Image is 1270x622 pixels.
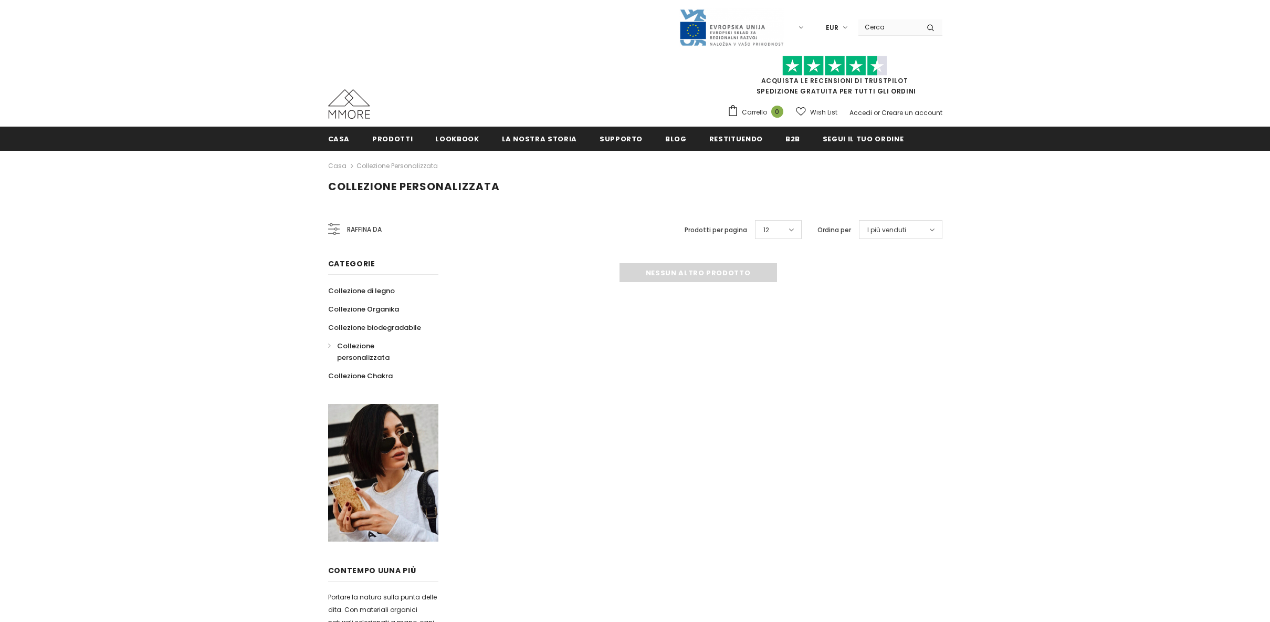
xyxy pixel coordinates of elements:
[502,134,577,144] span: La nostra storia
[785,127,800,150] a: B2B
[328,337,427,367] a: Collezione personalizzata
[502,127,577,150] a: La nostra storia
[874,108,880,117] span: or
[328,304,399,314] span: Collezione Organika
[337,341,390,362] span: Collezione personalizzata
[372,134,413,144] span: Prodotti
[328,300,399,318] a: Collezione Organika
[328,134,350,144] span: Casa
[823,127,904,150] a: Segui il tuo ordine
[600,134,643,144] span: supporto
[742,107,767,118] span: Carrello
[347,224,382,235] span: Raffina da
[785,134,800,144] span: B2B
[600,127,643,150] a: supporto
[665,134,687,144] span: Blog
[709,127,763,150] a: Restituendo
[328,323,421,333] span: Collezione biodegradabile
[328,286,395,296] span: Collezione di legno
[665,127,687,150] a: Blog
[328,127,350,150] a: Casa
[679,23,784,32] a: Javni Razpis
[328,179,500,194] span: Collezione personalizzata
[435,127,479,150] a: Lookbook
[356,161,438,170] a: Collezione personalizzata
[685,225,747,235] label: Prodotti per pagina
[328,89,370,119] img: Casi MMORE
[763,225,769,235] span: 12
[796,103,837,121] a: Wish List
[435,134,479,144] span: Lookbook
[328,367,393,385] a: Collezione Chakra
[328,282,395,300] a: Collezione di legno
[881,108,942,117] a: Creare un account
[328,565,416,576] span: contempo uUna più
[328,258,375,269] span: Categorie
[372,127,413,150] a: Prodotti
[823,134,904,144] span: Segui il tuo ordine
[727,60,942,96] span: SPEDIZIONE GRATUITA PER TUTTI GLI ORDINI
[810,107,837,118] span: Wish List
[817,225,851,235] label: Ordina per
[867,225,906,235] span: I più venduti
[782,56,887,76] img: Fidati di Pilot Stars
[761,76,908,85] a: Acquista le recensioni di TrustPilot
[328,318,421,337] a: Collezione biodegradabile
[826,23,838,33] span: EUR
[679,8,784,47] img: Javni Razpis
[328,371,393,381] span: Collezione Chakra
[727,105,789,120] a: Carrello 0
[771,106,783,118] span: 0
[709,134,763,144] span: Restituendo
[849,108,872,117] a: Accedi
[328,160,347,172] a: Casa
[858,19,919,35] input: Search Site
